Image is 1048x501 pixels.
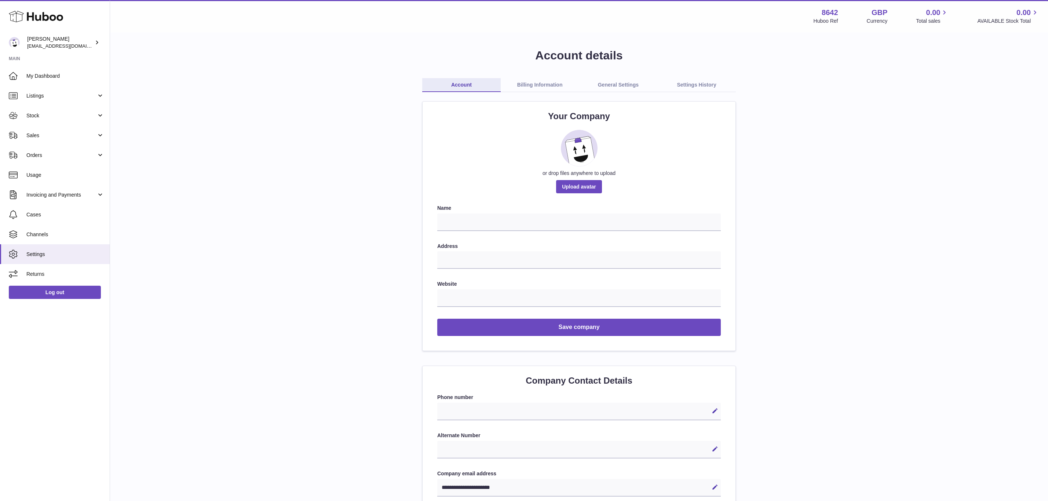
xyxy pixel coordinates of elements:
[822,8,838,18] strong: 8642
[122,48,1036,63] h1: Account details
[657,78,736,92] a: Settings History
[26,231,104,238] span: Channels
[437,170,721,177] div: or drop files anywhere to upload
[26,112,96,119] span: Stock
[27,43,108,49] span: [EMAIL_ADDRESS][DOMAIN_NAME]
[561,130,598,167] img: placeholder_image.svg
[26,251,104,258] span: Settings
[422,78,501,92] a: Account
[977,8,1039,25] a: 0.00 AVAILABLE Stock Total
[579,78,658,92] a: General Settings
[9,37,20,48] img: internalAdmin-8642@internal.huboo.com
[437,432,721,439] label: Alternate Number
[814,18,838,25] div: Huboo Ref
[27,36,93,50] div: [PERSON_NAME]
[26,92,96,99] span: Listings
[916,18,949,25] span: Total sales
[26,73,104,80] span: My Dashboard
[26,152,96,159] span: Orders
[501,78,579,92] a: Billing Information
[437,319,721,336] button: Save company
[437,110,721,122] h2: Your Company
[926,8,941,18] span: 0.00
[26,132,96,139] span: Sales
[872,8,887,18] strong: GBP
[437,470,721,477] label: Company email address
[437,205,721,212] label: Name
[916,8,949,25] a: 0.00 Total sales
[26,211,104,218] span: Cases
[9,286,101,299] a: Log out
[437,243,721,250] label: Address
[1016,8,1031,18] span: 0.00
[867,18,888,25] div: Currency
[26,172,104,179] span: Usage
[437,394,721,401] label: Phone number
[26,271,104,278] span: Returns
[26,191,96,198] span: Invoicing and Payments
[556,180,602,193] span: Upload avatar
[437,281,721,288] label: Website
[437,375,721,387] h2: Company Contact Details
[977,18,1039,25] span: AVAILABLE Stock Total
